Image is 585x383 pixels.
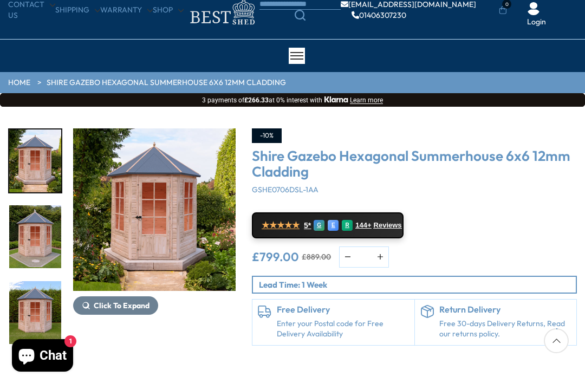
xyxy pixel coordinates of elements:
div: E [328,220,339,231]
a: Warranty [100,5,153,16]
span: Click To Expand [94,301,149,310]
h6: Free Delivery [277,305,409,315]
span: GSHE0706DSL-1AA [252,185,318,194]
div: G [314,220,324,231]
a: Shire Gazebo Hexagonal Summerhouse 6x6 12mm Cladding [47,77,286,88]
a: Shop [153,5,184,16]
a: Enter your Postal code for Free Delivery Availability [277,319,409,340]
span: Reviews [374,221,402,230]
a: Shipping [55,5,100,16]
p: Free 30-days Delivery Returns, Read our returns policy. [439,319,571,340]
div: -10% [252,128,282,143]
div: R [342,220,353,231]
a: HOME [8,77,30,88]
a: Login [527,17,546,28]
inbox-online-store-chat: Shopify online store chat [9,339,76,374]
span: ★★★★★ [262,220,300,230]
a: ★★★★★ 5* G E R 144+ Reviews [252,212,404,238]
div: 14 / 15 [8,204,62,269]
h6: Return Delivery [439,305,571,315]
a: [EMAIL_ADDRESS][DOMAIN_NAME] [341,1,476,8]
a: 01406307230 [352,11,406,19]
p: Lead Time: 1 Week [259,279,576,290]
img: Shire Gazebo Hexagonal Summerhouse 6x6 12mm Cladding - Best Shed [73,128,236,291]
del: £889.00 [302,253,331,261]
div: 15 / 15 [8,280,62,345]
ins: £799.00 [252,251,299,263]
a: 0 [499,5,507,16]
h3: Shire Gazebo Hexagonal Summerhouse 6x6 12mm Cladding [252,148,577,179]
img: Gazebosummerhouse__white_0000copy1_8a5f41b1-d354-4ff6-8e55-6f2e198225e6_200x200.jpg [9,129,61,192]
div: 13 / 15 [73,128,236,345]
div: 13 / 15 [8,128,62,193]
img: Gazebosummerhouse__white_0000copy3_0a601617-22b8-439c-8a5f-cce9704129ff_200x200.jpg [9,281,61,344]
img: User Icon [527,2,540,15]
img: Gazebosummerhouse__white_0000copy2_ddfc00c7-d4d6-4ef3-b609-0c0b5c3a5774_200x200.jpg [9,205,61,268]
button: Click To Expand [73,296,158,315]
span: 144+ [355,221,371,230]
a: Search [259,10,341,21]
